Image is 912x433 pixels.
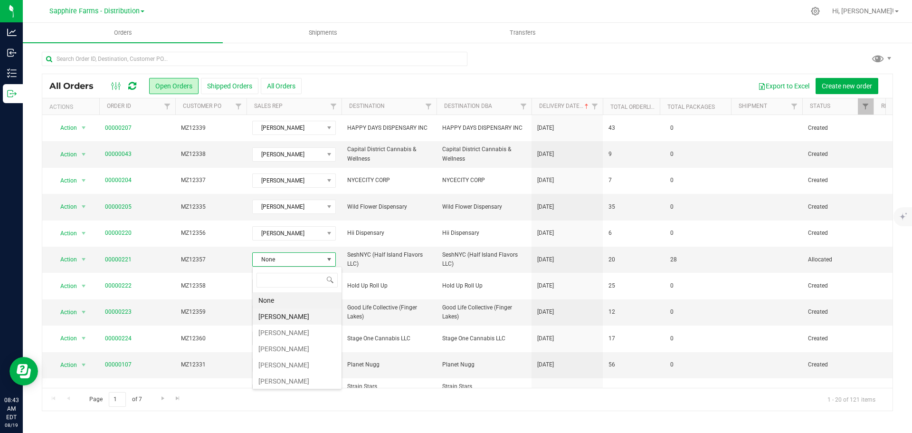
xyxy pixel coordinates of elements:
span: 0 [665,147,678,161]
a: 00000224 [105,334,132,343]
span: SeshNYC (Half Island Flavors LLC) [347,250,431,269]
span: [DATE] [537,124,554,133]
span: Hii Dispensary [442,229,526,238]
span: Created [808,229,868,238]
button: Open Orders [149,78,199,94]
a: Go to the last page [171,392,185,405]
span: select [78,174,90,187]
div: Manage settings [809,7,821,16]
span: Created [808,150,868,159]
span: 0 [665,200,678,214]
span: Action [52,253,77,266]
span: Action [52,174,77,187]
inline-svg: Inbound [7,48,17,58]
span: 35 [608,202,615,212]
a: Order ID [107,103,131,109]
span: Strain Stars ([GEOGRAPHIC_DATA]) [347,382,431,400]
inline-svg: Outbound [7,89,17,98]
a: 00000221 [105,255,132,264]
span: Sapphire Farms - Distribution [49,7,140,15]
span: MZ12357 [181,255,241,264]
a: 00000107 [105,360,132,369]
a: Status [810,103,830,109]
span: Action [52,306,77,319]
li: [PERSON_NAME] [253,357,342,373]
span: 17 [608,334,615,343]
span: Hi, [PERSON_NAME]! [832,7,894,15]
span: [DATE] [537,229,554,238]
li: [PERSON_NAME] [253,341,342,357]
span: HAPPY DAYS DISPENSARY INC [442,124,526,133]
span: [DATE] [537,150,554,159]
span: MZ12339 [181,124,241,133]
a: Filter [587,98,603,115]
span: 0 [665,358,678,372]
span: [DATE] [537,281,554,290]
span: HAPPY DAYS DISPENSARY INC [347,124,431,133]
span: 28 [665,253,682,267]
span: 20 [608,255,615,264]
a: Go to the next page [156,392,170,405]
a: 00000205 [105,202,132,212]
span: Hii Dispensary [347,229,431,238]
span: 6 [608,229,612,238]
span: Action [52,279,77,293]
span: Planet Nugg [347,360,431,369]
a: Orders [23,23,223,43]
span: NYCECITY CORP [347,176,431,185]
span: MZ12331 [181,360,241,369]
a: Shipments [223,23,423,43]
a: Filter [421,98,437,115]
button: Export to Excel [752,78,816,94]
span: MZ12335 [181,202,241,212]
span: Orders [101,29,145,37]
span: Good Life Collective (Finger Lakes) [347,303,431,321]
a: Sales Rep [254,103,283,109]
span: 0 [665,305,678,319]
span: select [78,227,90,240]
span: [DATE] [537,202,554,212]
a: Filter [160,98,175,115]
span: Create new order [822,82,872,90]
button: Create new order [816,78,878,94]
span: MZ12356 [181,229,241,238]
a: Total Packages [667,104,715,110]
li: [PERSON_NAME] [253,308,342,325]
span: [DATE] [537,334,554,343]
span: Stage One Cannabis LLC [347,334,431,343]
a: Delivery Date [539,103,590,109]
span: 1 - 20 of 121 items [820,392,883,406]
a: Filter [326,98,342,115]
span: Action [52,385,77,398]
button: All Orders [261,78,302,94]
span: Created [808,334,868,343]
span: Action [52,332,77,345]
span: 12 [608,308,615,317]
span: All Orders [49,81,103,91]
span: Created [808,308,868,317]
span: 56 [608,360,615,369]
a: Customer PO [183,103,221,109]
a: Destination [349,103,385,109]
span: Created [808,202,868,212]
span: 7 [608,176,612,185]
span: 0 [665,173,678,187]
a: Shipment [739,103,767,109]
a: Filter [787,98,802,115]
span: [DATE] [537,308,554,317]
span: [DATE] [537,255,554,264]
span: Created [808,124,868,133]
span: Action [52,200,77,213]
span: Action [52,148,77,161]
span: [PERSON_NAME] [253,121,323,135]
input: 1 [109,392,126,407]
button: Shipped Orders [201,78,258,94]
span: [PERSON_NAME] [253,227,323,240]
a: 00000222 [105,281,132,290]
a: Destination DBA [444,103,492,109]
span: Transfers [497,29,549,37]
a: 00000207 [105,124,132,133]
p: 08:43 AM EDT [4,396,19,422]
span: Stage One Cannabis LLC [442,334,526,343]
span: 0 [665,385,678,398]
